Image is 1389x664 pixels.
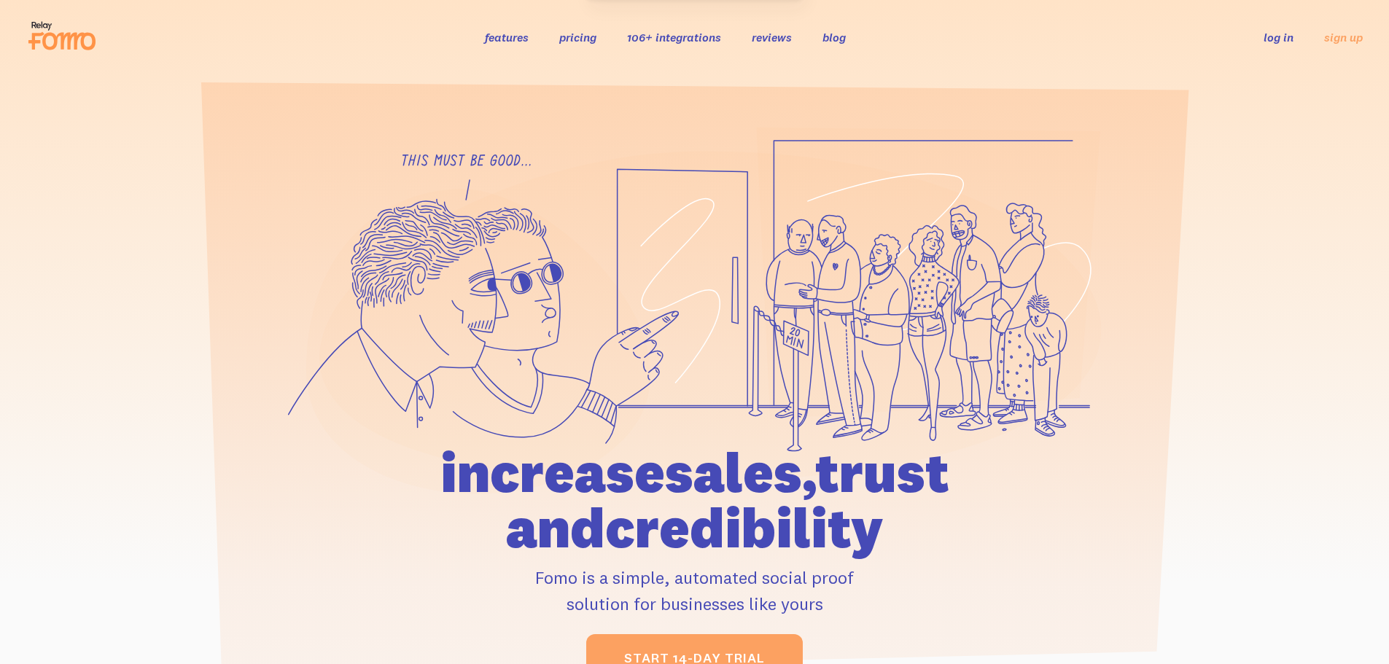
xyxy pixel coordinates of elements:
h1: increase sales, trust and credibility [357,445,1032,555]
a: blog [822,30,846,44]
p: Fomo is a simple, automated social proof solution for businesses like yours [357,564,1032,617]
a: reviews [752,30,792,44]
a: features [485,30,529,44]
a: pricing [559,30,596,44]
a: log in [1264,30,1293,44]
a: sign up [1324,30,1363,45]
a: 106+ integrations [627,30,721,44]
